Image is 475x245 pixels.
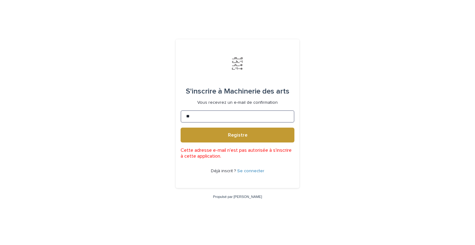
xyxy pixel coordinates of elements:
[224,88,289,95] font: Machinerie des arts
[197,100,278,105] font: Vous recevrez un e-mail de confirmation
[186,88,222,95] font: S'inscrire à
[181,148,292,159] font: Cette adresse e-mail n'est pas autorisée à s'inscrire à cette application.
[211,169,236,173] font: Déjà inscrit ?
[228,54,247,73] img: Jx8JiDZqSLW7pnA6nIo1
[228,133,247,138] font: Registre
[237,169,264,173] a: Se connecter
[213,195,262,199] a: Propulsé par [PERSON_NAME]
[181,128,294,142] button: Registre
